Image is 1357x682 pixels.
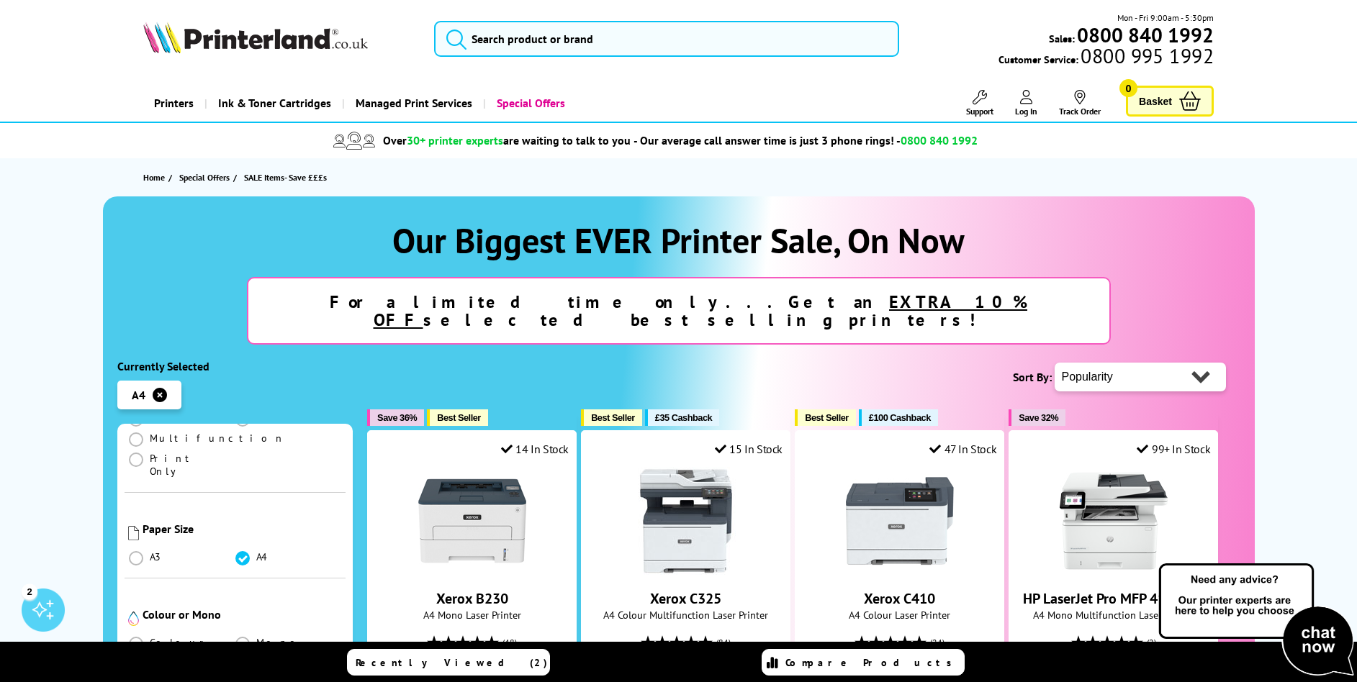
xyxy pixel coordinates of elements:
[785,656,960,669] span: Compare Products
[1119,79,1137,97] span: 0
[859,409,938,426] button: £100 Cashback
[966,106,993,117] span: Support
[805,412,849,423] span: Best Seller
[143,85,204,122] a: Printers
[966,90,993,117] a: Support
[1078,49,1213,63] span: 0800 995 1992
[1117,11,1214,24] span: Mon - Fri 9:00am - 5:30pm
[930,629,945,656] span: (24)
[418,467,526,575] img: Xerox B230
[434,21,899,57] input: Search product or brand
[650,589,721,608] a: Xerox C325
[1023,589,1204,608] a: HP LaserJet Pro MFP 4102fdw
[589,608,783,622] span: A4 Colour Multifunction Laser Printer
[143,607,343,622] div: Colour or Mono
[150,636,209,649] span: Colour
[929,442,996,456] div: 47 In Stock
[1139,91,1172,111] span: Basket
[427,409,488,426] button: Best Seller
[179,170,233,185] a: Special Offers
[347,649,550,676] a: Recently Viewed (2)
[715,442,783,456] div: 15 In Stock
[128,611,139,626] img: Colour or Mono
[1077,22,1214,48] b: 0800 840 1992
[1059,90,1101,117] a: Track Order
[179,170,230,185] span: Special Offers
[128,526,139,540] img: Paper Size
[1009,409,1065,426] button: Save 32%
[374,291,1028,331] u: EXTRA 10% OFF
[367,409,424,426] button: Save 36%
[483,85,576,122] a: Special Offers
[356,656,548,669] span: Recently Viewed (2)
[1019,412,1058,423] span: Save 32%
[407,133,503,147] span: 30+ printer experts
[655,412,712,423] span: £35 Cashback
[437,412,481,423] span: Best Seller
[998,49,1213,66] span: Customer Service:
[204,85,342,122] a: Ink & Toner Cartridges
[150,432,285,445] span: Multifunction
[143,170,168,185] a: Home
[256,636,304,649] span: Mono
[418,563,526,578] a: Xerox B230
[1126,86,1214,117] a: Basket 0
[632,563,740,578] a: Xerox C325
[1060,467,1168,575] img: HP LaserJet Pro MFP 4102fdw
[869,412,931,423] span: £100 Cashback
[117,359,353,373] div: Currently Selected
[150,550,163,563] span: A3
[864,589,935,608] a: Xerox C410
[645,409,719,426] button: £35 Cashback
[342,85,483,122] a: Managed Print Services
[375,608,569,622] span: A4 Mono Laser Printer
[501,442,569,456] div: 14 In Stock
[1015,90,1037,117] a: Log In
[1147,629,1156,656] span: (2)
[1013,370,1052,384] span: Sort By:
[716,629,731,656] span: (84)
[591,412,635,423] span: Best Seller
[256,550,269,563] span: A4
[218,85,331,122] span: Ink & Toner Cartridges
[846,467,954,575] img: Xerox C410
[383,133,631,147] span: Over are waiting to talk to you
[22,583,37,599] div: 2
[132,388,145,402] span: A4
[1060,563,1168,578] a: HP LaserJet Pro MFP 4102fdw
[1049,32,1075,45] span: Sales:
[1155,561,1357,679] img: Open Live Chat window
[143,22,416,56] a: Printerland Logo
[1137,442,1210,456] div: 99+ In Stock
[377,412,417,423] span: Save 36%
[846,563,954,578] a: Xerox C410
[117,218,1240,263] h1: Our Biggest EVER Printer Sale, On Now
[330,291,1027,331] strong: For a limited time only...Get an selected best selling printers!
[795,409,856,426] button: Best Seller
[143,22,368,53] img: Printerland Logo
[1075,28,1214,42] a: 0800 840 1992
[762,649,965,676] a: Compare Products
[1016,608,1210,622] span: A4 Mono Multifunction Laser Printer
[1015,106,1037,117] span: Log In
[803,608,996,622] span: A4 Colour Laser Printer
[634,133,978,147] span: - Our average call answer time is just 3 phone rings! -
[436,589,508,608] a: Xerox B230
[632,467,740,575] img: Xerox C325
[901,133,978,147] span: 0800 840 1992
[143,522,343,536] div: Paper Size
[150,452,235,478] span: Print Only
[502,629,517,656] span: (48)
[244,172,327,183] span: SALE Items- Save £££s
[581,409,642,426] button: Best Seller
